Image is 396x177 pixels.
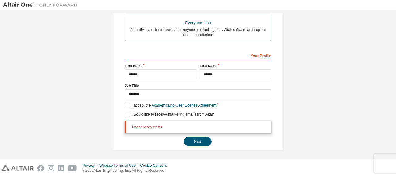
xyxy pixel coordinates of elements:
a: Academic End-User License Agreement [152,103,216,107]
div: For individuals, businesses and everyone else looking to try Altair software and explore our prod... [129,27,267,37]
label: I would like to receive marketing emails from Altair [125,112,214,117]
div: Privacy [83,163,99,168]
div: Everyone else [129,19,267,27]
img: linkedin.svg [58,165,64,171]
img: instagram.svg [48,165,54,171]
div: User already exists [125,121,271,133]
div: Website Terms of Use [99,163,140,168]
button: Next [184,137,212,146]
p: © 2025 Altair Engineering, Inc. All Rights Reserved. [83,168,170,173]
img: Altair One [3,2,80,8]
img: altair_logo.svg [2,165,34,171]
img: youtube.svg [68,165,77,171]
label: I accept the [125,103,216,108]
label: Last Name [200,63,271,68]
div: Cookie Consent [140,163,170,168]
div: Your Profile [125,50,271,60]
label: Job Title [125,83,271,88]
label: First Name [125,63,196,68]
img: facebook.svg [37,165,44,171]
